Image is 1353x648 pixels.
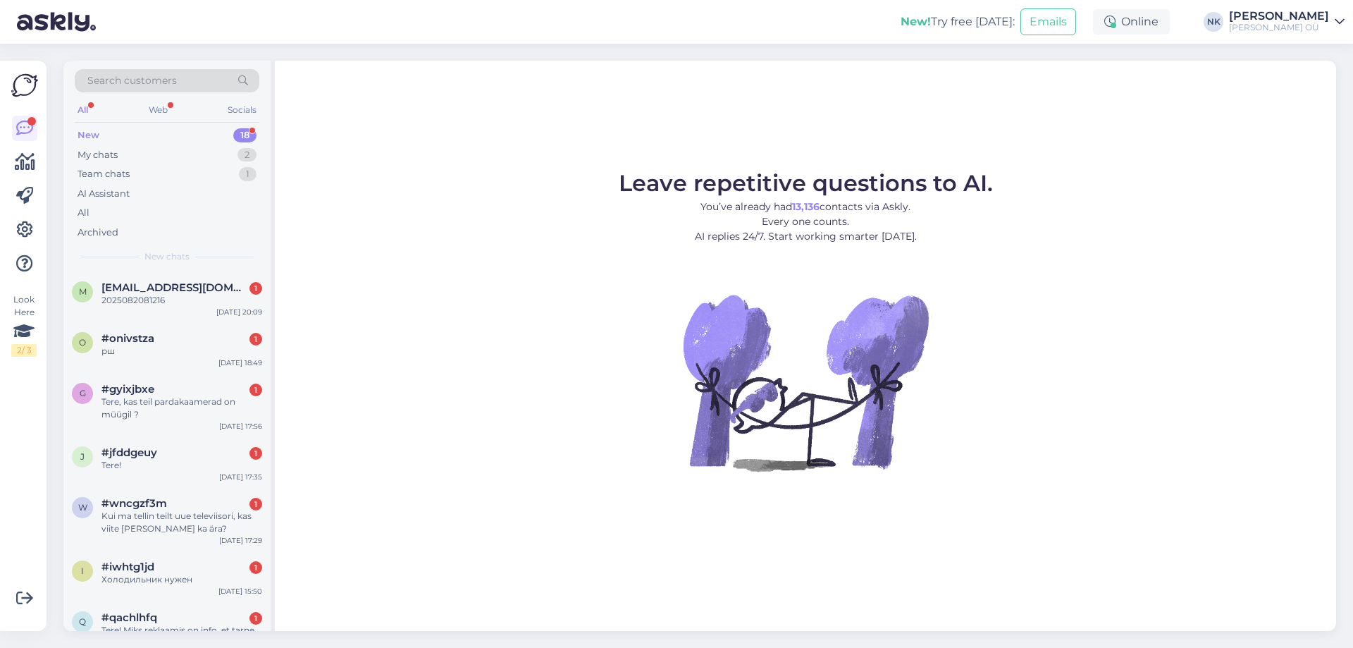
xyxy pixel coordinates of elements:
[219,535,262,546] div: [DATE] 17:29
[11,344,37,357] div: 2 / 3
[78,187,130,201] div: AI Assistant
[78,206,89,220] div: All
[249,498,262,511] div: 1
[11,72,38,99] img: Askly Logo
[101,459,262,472] div: Tere!
[233,128,257,142] div: 18
[78,148,118,162] div: My chats
[249,612,262,625] div: 1
[249,282,262,295] div: 1
[79,616,86,627] span: q
[78,167,130,181] div: Team chats
[619,169,993,197] span: Leave repetitive questions to AI.
[249,561,262,574] div: 1
[237,148,257,162] div: 2
[101,573,262,586] div: Холодильник нужен
[219,472,262,482] div: [DATE] 17:35
[218,357,262,368] div: [DATE] 18:49
[146,101,171,119] div: Web
[216,307,262,317] div: [DATE] 20:09
[78,502,87,513] span: w
[75,101,91,119] div: All
[79,337,86,348] span: o
[78,226,118,240] div: Archived
[1020,8,1076,35] button: Emails
[80,388,86,398] span: g
[87,73,177,88] span: Search customers
[101,446,157,459] span: #jfddgeuy
[249,384,262,396] div: 1
[1229,22,1329,33] div: [PERSON_NAME] OÜ
[225,101,259,119] div: Socials
[11,293,37,357] div: Look Here
[619,200,993,244] p: You’ve already had contacts via Askly. Every one counts. AI replies 24/7. Start working smarter [...
[901,13,1015,30] div: Try free [DATE]:
[239,167,257,181] div: 1
[249,333,262,346] div: 1
[249,447,262,460] div: 1
[101,383,154,396] span: #gyixjbxe
[79,286,87,297] span: m
[101,497,167,510] span: #wncgzf3m
[80,451,85,462] span: j
[679,255,932,509] img: No Chat active
[1229,11,1329,22] div: [PERSON_NAME]
[1229,11,1345,33] a: [PERSON_NAME][PERSON_NAME] OÜ
[101,294,262,307] div: 2025082081216
[1204,12,1223,32] div: NK
[101,345,262,357] div: рш
[101,281,248,294] span: marvelousforreal@gmail.com
[144,250,190,263] span: New chats
[101,510,262,535] div: Kui ma tellin teilt uue televiisori, kas viite [PERSON_NAME] ka ära?
[218,586,262,597] div: [DATE] 15:50
[101,396,262,421] div: Tere, kas teil pardakaamerad on müügil ?
[101,561,154,573] span: #iwhtg1jd
[101,611,157,624] span: #qachlhfq
[792,200,820,213] b: 13,136
[901,15,931,28] b: New!
[1093,9,1170,35] div: Online
[219,421,262,432] div: [DATE] 17:56
[78,128,99,142] div: New
[101,332,154,345] span: #onivstza
[81,566,84,576] span: i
